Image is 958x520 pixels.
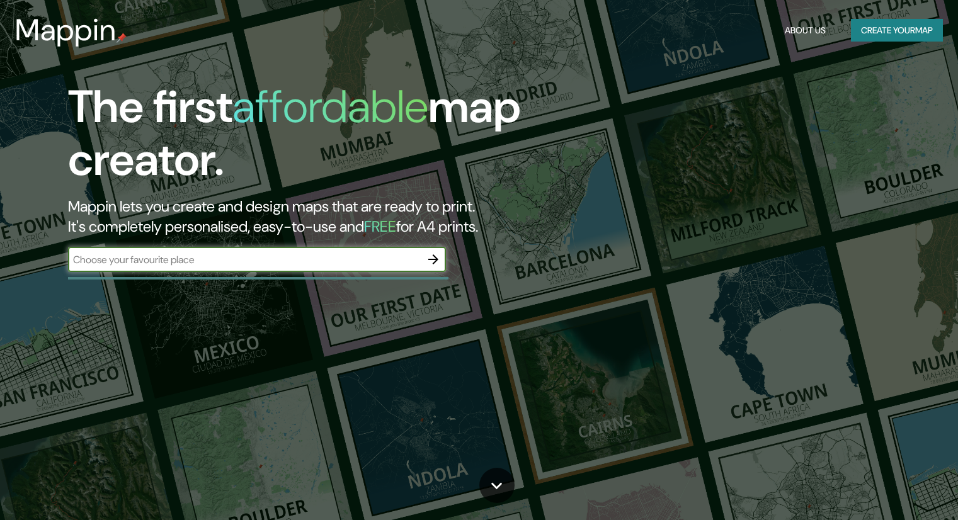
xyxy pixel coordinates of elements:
[15,13,117,48] h3: Mappin
[68,196,547,237] h2: Mappin lets you create and design maps that are ready to print. It's completely personalised, eas...
[68,252,421,267] input: Choose your favourite place
[68,81,547,196] h1: The first map creator.
[780,19,831,42] button: About Us
[364,217,396,236] h5: FREE
[232,77,428,136] h1: affordable
[851,19,943,42] button: Create yourmap
[117,33,127,43] img: mappin-pin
